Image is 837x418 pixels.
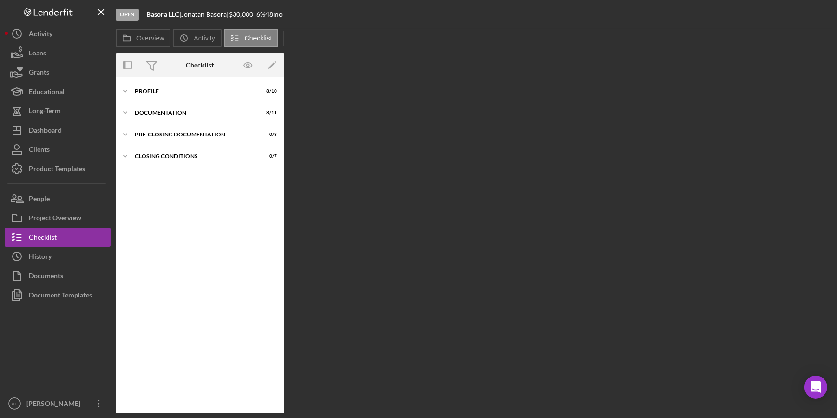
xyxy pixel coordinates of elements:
div: 8 / 10 [260,88,277,94]
div: History [29,247,52,269]
div: Grants [29,63,49,84]
div: Dashboard [29,121,62,142]
div: 0 / 7 [260,153,277,159]
button: Checklist [224,29,278,47]
button: Dashboard [5,121,111,140]
button: Document Templates [5,285,111,305]
button: Educational [5,82,111,101]
label: Activity [194,34,215,42]
div: Pre-Closing Documentation [135,132,253,137]
div: Closing Conditions [135,153,253,159]
button: Overview [116,29,170,47]
button: Project Overview [5,208,111,228]
button: Activity [5,24,111,43]
div: Profile [135,88,253,94]
div: 0 / 8 [260,132,277,137]
div: Loans [29,43,46,65]
b: Basora LLC [146,10,179,18]
div: Product Templates [29,159,85,181]
text: VT [12,401,17,406]
div: Documentation [135,110,253,116]
div: Open [116,9,139,21]
div: 48 mo [265,11,283,18]
div: Educational [29,82,65,104]
button: Product Templates [5,159,111,178]
button: Clients [5,140,111,159]
div: Documents [29,266,63,288]
div: Activity [29,24,52,46]
div: Document Templates [29,285,92,307]
div: | [146,11,181,18]
button: History [5,247,111,266]
button: Loans [5,43,111,63]
label: Overview [136,34,164,42]
button: Checklist [5,228,111,247]
div: Jonatan Basora | [181,11,229,18]
button: Long-Term [5,101,111,121]
div: Long-Term [29,101,61,123]
button: VT[PERSON_NAME] [5,394,111,413]
div: People [29,189,50,211]
div: 6 % [256,11,265,18]
button: Grants [5,63,111,82]
div: Open Intercom Messenger [804,376,827,399]
span: $30,000 [229,10,253,18]
div: 8 / 11 [260,110,277,116]
label: Checklist [245,34,272,42]
div: Project Overview [29,208,81,230]
button: Activity [173,29,221,47]
button: Documents [5,266,111,285]
div: Checklist [29,228,57,249]
button: People [5,189,111,208]
div: Clients [29,140,50,162]
div: Checklist [186,61,214,69]
div: [PERSON_NAME] [24,394,87,416]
